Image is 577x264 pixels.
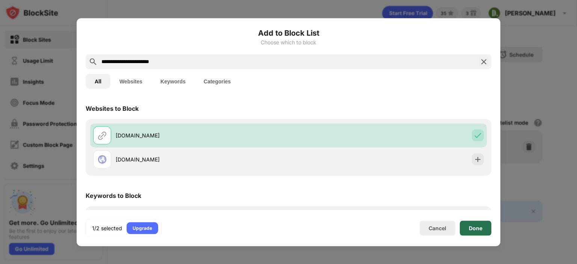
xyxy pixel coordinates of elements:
[151,74,195,89] button: Keywords
[133,224,152,232] div: Upgrade
[110,74,151,89] button: Websites
[86,74,110,89] button: All
[89,57,98,66] img: search.svg
[116,131,288,139] div: [DOMAIN_NAME]
[86,27,491,38] h6: Add to Block List
[195,74,240,89] button: Categories
[479,57,488,66] img: search-close
[86,192,141,199] div: Keywords to Block
[469,225,482,231] div: Done
[429,225,446,231] div: Cancel
[98,155,107,164] img: favicons
[98,131,107,140] img: url.svg
[92,224,122,232] div: 1/2 selected
[86,39,491,45] div: Choose which to block
[116,155,288,163] div: [DOMAIN_NAME]
[86,104,139,112] div: Websites to Block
